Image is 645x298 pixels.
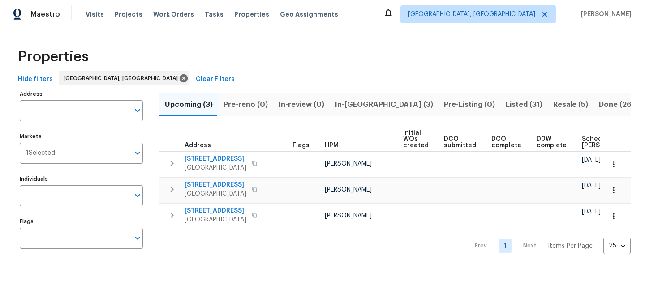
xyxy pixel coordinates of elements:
[224,98,268,111] span: Pre-reno (0)
[582,157,601,163] span: [DATE]
[18,74,53,85] span: Hide filters
[234,10,269,19] span: Properties
[466,234,631,258] nav: Pagination Navigation
[408,10,535,19] span: [GEOGRAPHIC_DATA], [GEOGRAPHIC_DATA]
[196,74,235,85] span: Clear Filters
[548,242,593,251] p: Items Per Page
[279,98,324,111] span: In-review (0)
[26,149,55,157] span: 1 Selected
[553,98,588,111] span: Resale (5)
[325,187,372,193] span: [PERSON_NAME]
[506,98,542,111] span: Listed (31)
[165,98,213,111] span: Upcoming (3)
[185,142,211,149] span: Address
[86,10,104,19] span: Visits
[20,219,143,224] label: Flags
[292,142,310,149] span: Flags
[491,136,521,149] span: DCO complete
[115,10,142,19] span: Projects
[153,10,194,19] span: Work Orders
[185,154,246,163] span: [STREET_ADDRESS]
[20,134,143,139] label: Markets
[582,209,601,215] span: [DATE]
[577,10,632,19] span: [PERSON_NAME]
[185,206,246,215] span: [STREET_ADDRESS]
[64,74,181,83] span: [GEOGRAPHIC_DATA], [GEOGRAPHIC_DATA]
[403,130,429,149] span: Initial WOs created
[599,98,639,111] span: Done (268)
[185,189,246,198] span: [GEOGRAPHIC_DATA]
[325,142,339,149] span: HPM
[185,180,246,189] span: [STREET_ADDRESS]
[280,10,338,19] span: Geo Assignments
[131,232,144,244] button: Open
[131,104,144,117] button: Open
[325,213,372,219] span: [PERSON_NAME]
[325,161,372,167] span: [PERSON_NAME]
[185,215,246,224] span: [GEOGRAPHIC_DATA]
[30,10,60,19] span: Maestro
[335,98,433,111] span: In-[GEOGRAPHIC_DATA] (3)
[59,71,189,85] div: [GEOGRAPHIC_DATA], [GEOGRAPHIC_DATA]
[499,239,512,253] a: Goto page 1
[14,71,56,88] button: Hide filters
[582,183,601,189] span: [DATE]
[582,136,632,149] span: Scheduled [PERSON_NAME]
[192,71,238,88] button: Clear Filters
[131,147,144,159] button: Open
[444,98,495,111] span: Pre-Listing (0)
[603,234,631,257] div: 25
[20,176,143,182] label: Individuals
[131,189,144,202] button: Open
[205,11,224,17] span: Tasks
[185,163,246,172] span: [GEOGRAPHIC_DATA]
[444,136,476,149] span: DCO submitted
[18,52,89,61] span: Properties
[537,136,567,149] span: D0W complete
[20,91,143,97] label: Address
